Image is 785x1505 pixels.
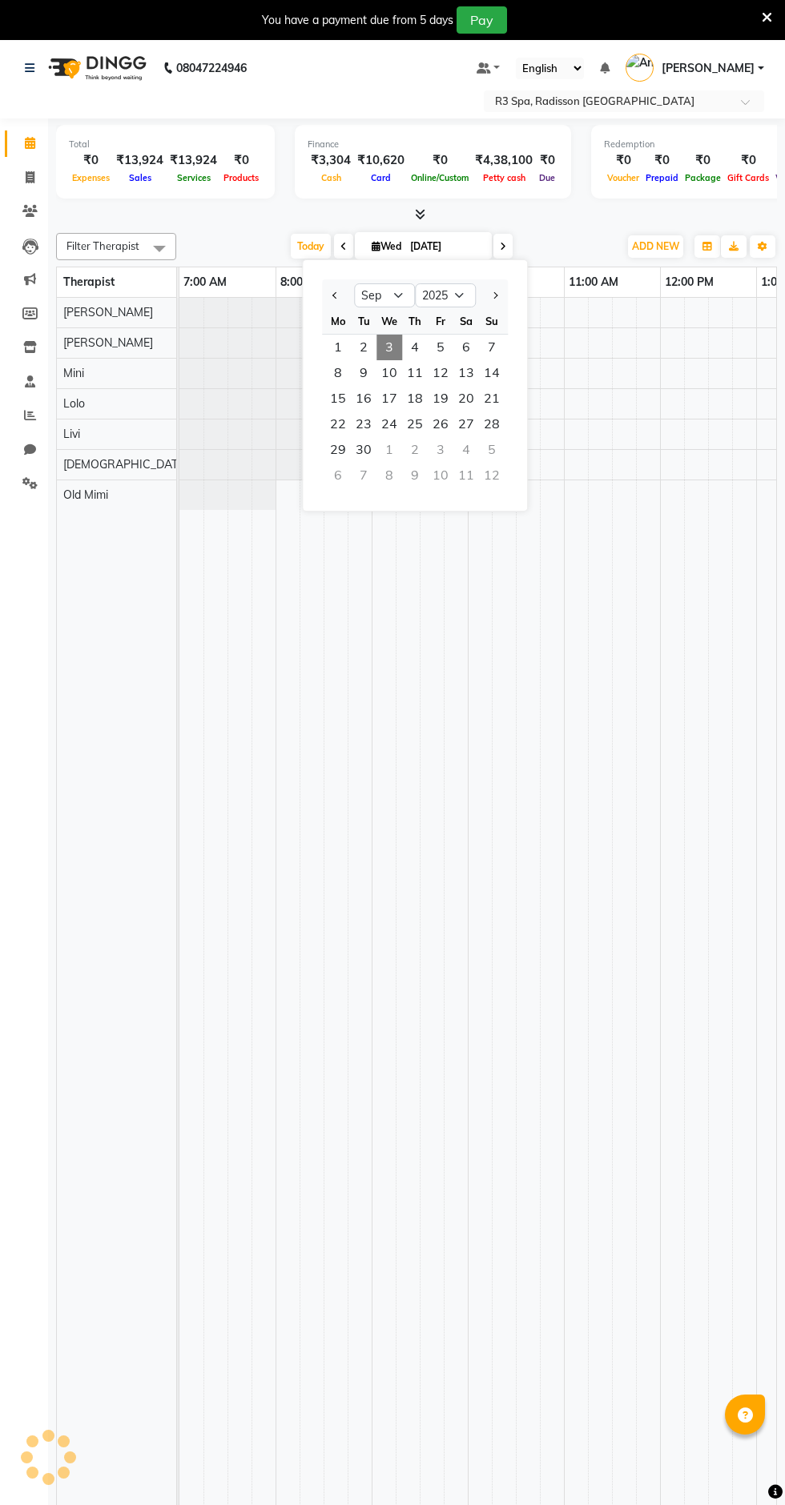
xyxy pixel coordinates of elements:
[479,386,505,411] div: Sunday, September 21, 2025
[479,360,505,386] div: Sunday, September 14, 2025
[402,335,428,360] span: 4
[351,386,376,411] span: 16
[69,138,262,151] div: Total
[632,240,679,252] span: ADD NEW
[479,335,505,360] span: 7
[325,386,351,411] div: Monday, September 15, 2025
[325,437,351,463] div: Monday, September 29, 2025
[325,360,351,386] span: 8
[453,308,479,334] div: Sa
[325,411,351,437] span: 22
[351,335,376,360] span: 2
[351,411,376,437] div: Tuesday, September 23, 2025
[626,54,654,82] img: Anubhav
[325,335,351,360] span: 1
[376,386,402,411] div: Wednesday, September 17, 2025
[453,411,479,437] div: Saturday, September 27, 2025
[351,463,376,488] div: Tuesday, October 7, 2025
[63,488,108,502] span: Old Mimi
[479,308,505,334] div: Su
[402,437,428,463] div: Thursday, October 2, 2025
[479,463,505,488] div: Sunday, October 12, 2025
[41,46,151,90] img: logo
[428,437,453,463] div: Friday, October 3, 2025
[453,437,479,463] div: Saturday, October 4, 2025
[66,239,139,252] span: Filter Therapist
[402,463,428,488] div: Thursday, October 9, 2025
[682,172,724,183] span: Package
[402,360,428,386] span: 11
[479,411,505,437] span: 28
[453,360,479,386] span: 13
[724,151,772,170] div: ₹0
[642,151,682,170] div: ₹0
[376,335,402,360] div: Wednesday, September 3, 2025
[176,46,247,90] b: 08047224946
[368,240,405,252] span: Wed
[126,172,155,183] span: Sales
[328,283,342,308] button: Previous month
[325,463,351,488] div: Monday, October 6, 2025
[351,386,376,411] div: Tuesday, September 16, 2025
[479,335,505,360] div: Sunday, September 7, 2025
[276,271,328,294] a: 8:00 AM
[220,151,262,170] div: ₹0
[376,360,402,386] div: Wednesday, September 10, 2025
[351,437,376,463] span: 30
[405,235,485,259] input: 2025-09-03
[565,271,622,294] a: 11:00 AM
[351,360,376,386] div: Tuesday, September 9, 2025
[220,172,262,183] span: Products
[351,308,376,334] div: Tu
[682,151,724,170] div: ₹0
[428,360,453,386] span: 12
[63,457,188,472] span: [DEMOGRAPHIC_DATA]
[325,335,351,360] div: Monday, September 1, 2025
[453,386,479,411] div: Saturday, September 20, 2025
[428,335,453,360] span: 5
[376,411,402,437] div: Wednesday, September 24, 2025
[415,283,476,307] select: Select year
[69,172,113,183] span: Expenses
[402,335,428,360] div: Thursday, September 4, 2025
[179,271,231,294] a: 7:00 AM
[376,386,402,411] span: 17
[63,305,153,319] span: [PERSON_NAME]
[402,386,428,411] div: Thursday, September 18, 2025
[661,271,718,294] a: 12:00 PM
[453,360,479,386] div: Saturday, September 13, 2025
[69,151,113,170] div: ₹0
[351,411,376,437] span: 23
[536,151,558,170] div: ₹0
[325,411,351,437] div: Monday, September 22, 2025
[368,172,394,183] span: Card
[453,463,479,488] div: Saturday, October 11, 2025
[351,360,376,386] span: 9
[63,275,115,289] span: Therapist
[63,366,84,380] span: Mini
[662,60,755,77] span: [PERSON_NAME]
[63,335,153,350] span: [PERSON_NAME]
[351,335,376,360] div: Tuesday, September 2, 2025
[408,172,472,183] span: Online/Custom
[63,396,85,411] span: Lolo
[724,172,772,183] span: Gift Cards
[376,360,402,386] span: 10
[428,463,453,488] div: Friday, October 10, 2025
[354,151,408,170] div: ₹10,620
[457,6,507,34] button: Pay
[167,151,220,170] div: ₹13,924
[262,12,453,29] div: You have a payment due from 5 days
[325,386,351,411] span: 15
[113,151,167,170] div: ₹13,924
[376,463,402,488] div: Wednesday, October 8, 2025
[428,386,453,411] div: Friday, September 19, 2025
[479,437,505,463] div: Sunday, October 5, 2025
[325,308,351,334] div: Mo
[174,172,214,183] span: Services
[376,308,402,334] div: We
[453,411,479,437] span: 27
[453,386,479,411] span: 20
[488,283,501,308] button: Next month
[402,308,428,334] div: Th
